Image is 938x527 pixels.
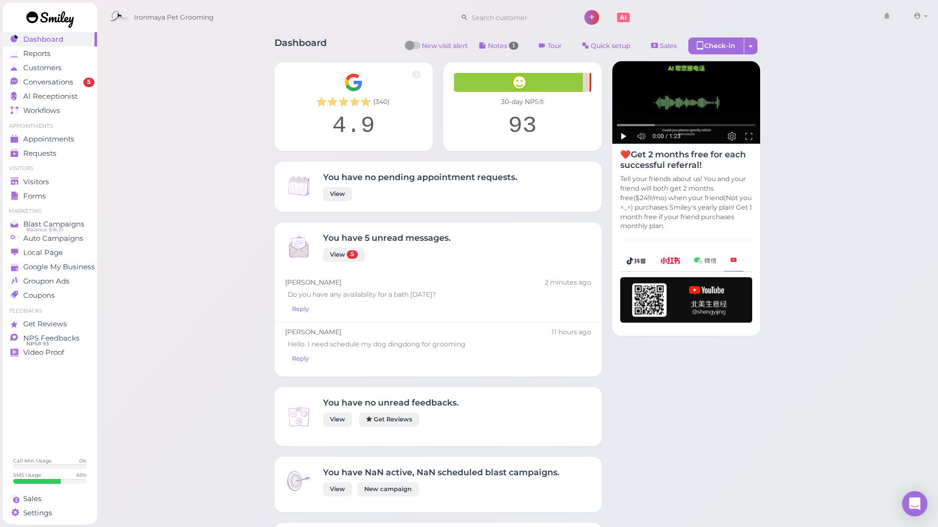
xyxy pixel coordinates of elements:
[470,37,527,54] button: Notes 1
[285,302,316,316] a: Reply
[285,112,422,140] div: 4.9
[23,78,73,87] span: Conversations
[285,278,591,287] div: [PERSON_NAME]
[23,319,67,328] span: Get Reviews
[26,340,49,348] span: NPS® 93
[573,37,640,54] a: Quick setup
[285,287,591,302] div: Do you have any availability for a bath [DATE]?
[422,41,468,57] span: New visit alert
[3,331,97,345] a: NPS Feedbacks NPS® 93
[285,233,312,260] img: Inbox
[509,42,518,50] span: 1
[347,250,358,259] span: 5
[285,403,312,430] img: Inbox
[285,172,312,200] img: Inbox
[530,37,571,54] a: Tour
[3,307,97,315] li: Feedbacks
[23,149,56,158] span: Requests
[3,175,97,189] a: Visitors
[620,277,752,323] img: youtube-h-92280983ece59b2848f85fc261e8ffad.png
[323,248,365,262] a: View 5
[3,75,97,89] a: Conversations 5
[627,257,647,265] img: douyin-2727e60b7b0d5d1bbe969c21619e8014.png
[3,231,97,246] a: Auto Campaigns
[285,352,316,366] a: Reply
[344,73,363,92] img: Google__G__Logo-edd0e34f60d7ca4a2f4ece79cff21ae3.svg
[3,61,97,75] a: Customers
[660,42,677,50] span: Sales
[23,291,55,300] span: Coupons
[323,467,560,477] h4: You have NaN active, NaN scheduled blast campaigns.
[23,220,84,229] span: Blast Campaigns
[454,112,591,140] div: 93
[323,187,352,201] a: View
[3,32,97,46] a: Dashboard
[23,106,60,115] span: Workflows
[612,61,760,144] img: AI receptionist
[285,327,591,337] div: [PERSON_NAME]
[134,3,214,32] span: Ironmaya Pet Grooming
[23,92,78,101] span: AI Receptionist
[23,49,51,58] span: Reports
[274,37,327,57] h1: Dashboard
[3,317,97,331] a: Get Reviews
[23,262,95,271] span: Google My Business
[3,274,97,288] a: Groupon Ads
[23,234,83,243] span: Auto Campaigns
[77,472,87,478] div: 65 %
[620,149,752,170] h4: ❤️Get 2 months free for each successful referral!
[660,257,680,264] img: xhs-786d23addd57f6a2be217d5a65f4ab6b.png
[3,345,97,360] a: Video Proof
[3,217,97,231] a: Blast Campaigns Balance: $16.37
[3,46,97,61] a: Reports
[323,172,517,182] h4: You have no pending appointment requests.
[3,208,97,215] li: Marketing
[13,457,52,464] div: Call Min. Usage
[468,9,570,26] input: Search customer
[3,146,97,161] a: Requests
[552,327,591,337] div: 08/15 09:31pm
[23,348,64,357] span: Video Proof
[83,78,94,87] span: 5
[3,89,97,103] a: AI Receptionist
[285,467,312,495] img: Inbox
[357,482,419,496] a: New campaign
[23,177,49,186] span: Visitors
[323,398,459,408] h4: You have no unread feedbacks.
[3,132,97,146] a: Appointments
[26,225,64,234] span: Balance: $16.37
[3,506,97,520] a: Settings
[23,509,52,517] span: Settings
[3,288,97,303] a: Coupons
[3,189,97,203] a: Forms
[620,174,752,231] p: Tell your friends about us! You and your friend will both get 2 months free($249/mo) when your fr...
[902,491,927,516] div: Open Intercom Messenger
[323,412,352,427] a: View
[642,37,686,54] a: Sales
[454,97,591,107] div: 30-day NPS®
[13,472,41,478] div: SMS Usage
[373,97,390,107] span: ( 340 )
[23,135,74,144] span: Appointments
[694,257,716,264] img: wechat-a99521bb4f7854bbf8f190d1356e2cdb.png
[545,278,591,287] div: 08/16 08:10am
[79,457,87,464] div: 0 %
[359,412,419,427] a: Get Reviews
[23,494,42,503] span: Sales
[3,123,97,130] li: Appointments
[323,482,352,496] a: View
[23,63,62,72] span: Customers
[3,260,97,274] a: Google My Business
[285,337,591,352] div: Hello. I need schedule my dog dingdong for grooming
[3,103,97,118] a: Workflows
[688,37,744,54] div: Check-in
[3,492,97,506] a: Sales
[23,35,63,44] span: Dashboard
[23,334,80,343] span: NPS Feedbacks
[3,165,97,172] li: Visitors
[3,246,97,260] a: Local Page
[23,192,46,201] span: Forms
[323,233,451,243] h4: You have 5 unread messages.
[23,277,70,286] span: Groupon Ads
[23,248,63,257] span: Local Page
